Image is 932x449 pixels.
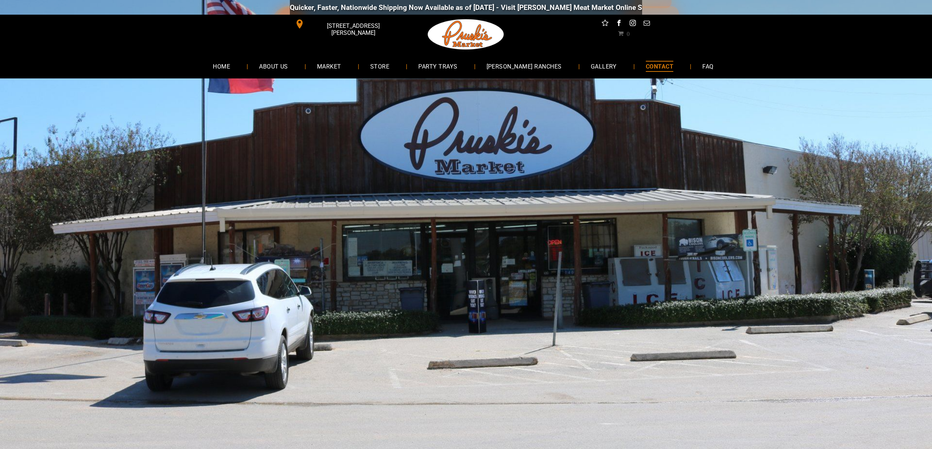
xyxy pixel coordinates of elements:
a: Social network [600,18,610,30]
a: email [642,18,652,30]
span: 0 [627,30,630,36]
a: facebook [614,18,624,30]
a: GALLERY [580,56,628,76]
a: ABOUT US [248,56,299,76]
a: FAQ [691,56,724,76]
a: PARTY TRAYS [407,56,468,76]
a: [STREET_ADDRESS][PERSON_NAME] [290,18,402,30]
a: HOME [202,56,241,76]
img: Pruski-s+Market+HQ+Logo2-259w.png [426,15,506,54]
a: [PERSON_NAME] RANCHES [476,56,573,76]
a: MARKET [306,56,352,76]
span: [STREET_ADDRESS][PERSON_NAME] [306,19,401,40]
a: STORE [359,56,400,76]
a: CONTACT [635,56,684,76]
a: instagram [628,18,638,30]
